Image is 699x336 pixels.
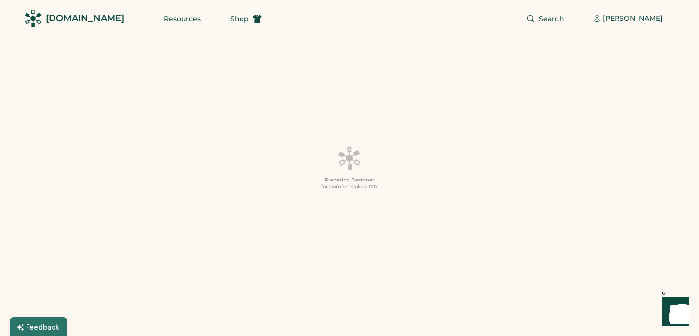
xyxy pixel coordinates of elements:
img: Rendered Logo - Screens [25,10,42,27]
button: Resources [152,9,213,28]
iframe: Front Chat [652,292,695,334]
div: Preparing Designer for Comfort Colors 1717 [321,177,378,190]
div: [DOMAIN_NAME] [46,12,124,25]
img: Platens-Black-Loader-Spin-rich%20black.webp [338,146,361,170]
div: [PERSON_NAME] [603,14,663,24]
button: Search [514,9,576,28]
button: Shop [218,9,273,28]
span: Shop [230,15,249,22]
span: Search [539,15,564,22]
